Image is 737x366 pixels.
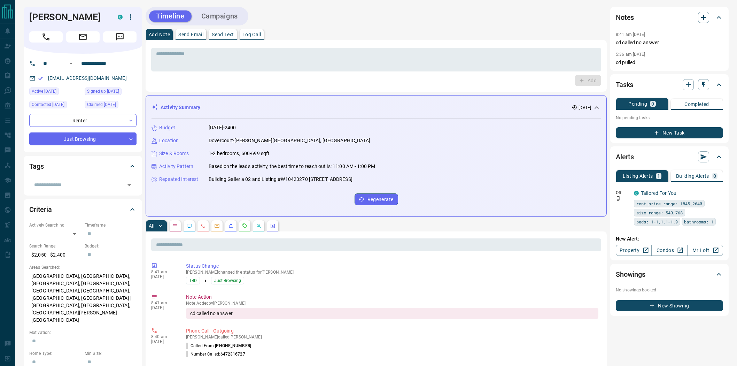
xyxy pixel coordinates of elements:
p: Phone Call - Outgoing [186,327,598,335]
p: 0 [651,101,654,106]
p: [DATE]-2400 [209,124,236,131]
div: condos.ca [118,15,123,20]
svg: Email Verified [38,76,43,81]
span: Message [103,31,137,43]
svg: Agent Actions [270,223,276,229]
span: rent price range: 1845,2640 [636,200,702,207]
p: Dovercourt-[PERSON_NAME][GEOGRAPHIC_DATA], [GEOGRAPHIC_DATA] [209,137,370,144]
p: [GEOGRAPHIC_DATA], [GEOGRAPHIC_DATA], [GEOGRAPHIC_DATA], [GEOGRAPHIC_DATA], [GEOGRAPHIC_DATA], [G... [29,270,137,326]
svg: Listing Alerts [228,223,234,229]
p: Areas Searched: [29,264,137,270]
p: Budget: [85,243,137,249]
a: Condos [651,245,687,256]
p: 1 [657,174,660,178]
p: Note Action [186,293,598,301]
svg: Push Notification Only [616,196,621,201]
h2: Alerts [616,151,634,162]
span: Email [66,31,100,43]
p: Search Range: [29,243,81,249]
a: Property [616,245,652,256]
p: cd pulled [616,59,723,66]
svg: Calls [200,223,206,229]
p: $2,050 - $2,400 [29,249,81,261]
div: Renter [29,114,137,127]
p: Building Galleria 02 and Listing #W10423270 [STREET_ADDRESS] [209,176,352,183]
p: 8:41 am [151,269,176,274]
button: Campaigns [194,10,245,22]
div: Mon Aug 11 2025 [85,87,137,97]
p: Activity Summary [161,104,200,111]
div: Tasks [616,76,723,93]
p: New Alert: [616,235,723,243]
p: Send Text [212,32,234,37]
p: [PERSON_NAME] called [PERSON_NAME] [186,335,598,340]
svg: Opportunities [256,223,262,229]
p: Min Size: [85,350,137,357]
p: 0 [713,174,716,178]
p: [PERSON_NAME] changed the status for [PERSON_NAME] [186,270,598,275]
p: Completed [684,102,709,107]
span: Active [DATE] [32,88,56,95]
h2: Tags [29,161,44,172]
span: bathrooms: 1 [684,218,713,225]
div: Showings [616,266,723,283]
span: TBD [189,277,197,284]
div: Tue Aug 12 2025 [85,101,137,110]
p: Add Note [149,32,170,37]
p: Size & Rooms [159,150,189,157]
p: 8:40 am [151,334,176,339]
a: Mr.Loft [687,245,723,256]
p: cd called no answer [616,39,723,46]
p: Motivation: [29,329,137,336]
p: Based on the lead's activity, the best time to reach out is: 11:00 AM - 1:00 PM [209,163,375,170]
h2: Notes [616,12,634,23]
button: New Task [616,127,723,138]
span: beds: 1-1,1.1-1.9 [636,218,678,225]
span: Contacted [DATE] [32,101,64,108]
p: Actively Searching: [29,222,81,228]
button: Open [124,180,134,190]
p: Repeated Interest [159,176,198,183]
div: condos.ca [634,191,639,196]
p: [DATE] [151,274,176,279]
p: 1-2 bedrooms, 600-699 sqft [209,150,270,157]
div: Activity Summary[DATE] [152,101,601,114]
div: Alerts [616,148,723,165]
p: Activity Pattern [159,163,193,170]
p: Location [159,137,179,144]
p: Number Called: [186,351,245,357]
div: Tue Aug 12 2025 [29,87,81,97]
h2: Tasks [616,79,633,90]
p: [DATE] [579,105,591,111]
p: Home Type: [29,350,81,357]
p: No pending tasks [616,113,723,123]
div: Notes [616,9,723,26]
p: Called From: [186,343,251,349]
button: Timeline [149,10,192,22]
p: Log Call [242,32,261,37]
p: Listing Alerts [623,174,653,178]
span: Call [29,31,63,43]
svg: Emails [214,223,220,229]
span: 6472316727 [220,352,245,357]
p: [DATE] [151,339,176,344]
p: 8:41 am [DATE] [616,32,645,37]
span: Just Browsing [214,277,241,284]
p: [DATE] [151,305,176,310]
p: 8:41 am [151,300,176,305]
p: Building Alerts [676,174,709,178]
div: Criteria [29,201,137,218]
p: 5:36 am [DATE] [616,52,645,57]
p: Note Added by [PERSON_NAME] [186,301,598,306]
span: Signed up [DATE] [87,88,119,95]
h1: [PERSON_NAME] [29,12,107,23]
h2: Criteria [29,204,52,215]
span: Claimed [DATE] [87,101,116,108]
span: [PHONE_NUMBER] [215,343,251,348]
a: Tailored For You [641,190,676,196]
p: Budget [159,124,175,131]
svg: Notes [172,223,178,229]
button: Regenerate [355,193,398,205]
svg: Requests [242,223,248,229]
p: No showings booked [616,287,723,293]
